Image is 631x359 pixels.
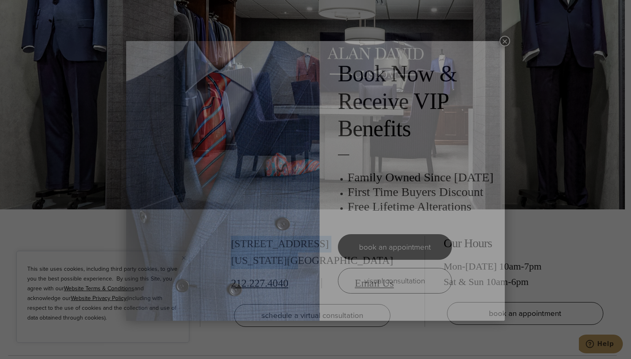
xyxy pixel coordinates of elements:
[338,60,497,142] h2: Book Now & Receive VIP Benefits
[500,36,510,46] button: Close
[338,268,452,294] a: visual consultation
[348,199,497,214] h3: Free Lifetime Alterations
[338,234,452,260] a: book an appointment
[348,185,497,199] h3: First Time Buyers Discount
[348,170,497,185] h3: Family Owned Since [DATE]
[18,6,35,13] span: Help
